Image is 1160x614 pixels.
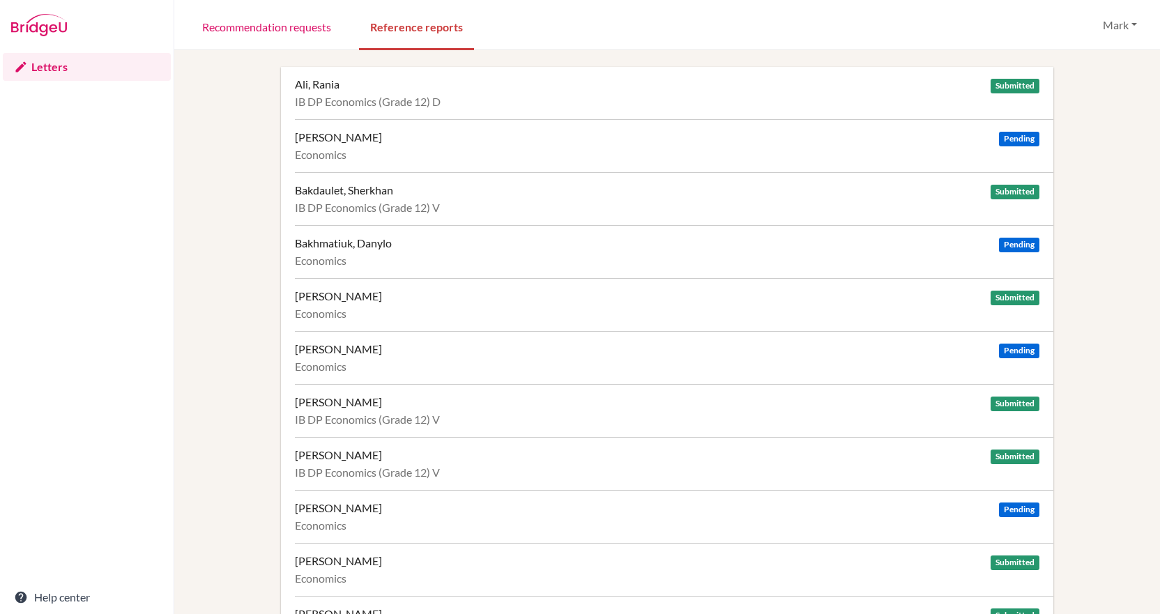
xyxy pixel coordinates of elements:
[295,331,1053,384] a: [PERSON_NAME] Pending Economics
[999,238,1039,252] span: Pending
[295,289,382,303] div: [PERSON_NAME]
[3,53,171,81] a: Letters
[295,342,382,356] div: [PERSON_NAME]
[295,519,1039,532] div: Economics
[295,554,382,568] div: [PERSON_NAME]
[991,555,1039,570] span: Submitted
[295,95,1039,109] div: IB DP Economics (Grade 12) D
[991,79,1039,93] span: Submitted
[359,2,474,50] a: Reference reports
[295,501,382,515] div: [PERSON_NAME]
[295,360,1039,374] div: Economics
[295,571,1039,585] div: Economics
[295,448,382,462] div: [PERSON_NAME]
[295,395,382,409] div: [PERSON_NAME]
[295,437,1053,490] a: [PERSON_NAME] Submitted IB DP Economics (Grade 12) V
[295,201,1039,215] div: IB DP Economics (Grade 12) V
[999,344,1039,358] span: Pending
[991,450,1039,464] span: Submitted
[295,183,393,197] div: Bakdaulet, Sherkhan
[991,397,1039,411] span: Submitted
[295,278,1053,331] a: [PERSON_NAME] Submitted Economics
[3,583,171,611] a: Help center
[1097,12,1143,38] button: Mark
[295,413,1039,427] div: IB DP Economics (Grade 12) V
[999,132,1039,146] span: Pending
[11,14,67,36] img: Bridge-U
[295,384,1053,437] a: [PERSON_NAME] Submitted IB DP Economics (Grade 12) V
[295,77,339,91] div: Ali, Rania
[295,307,1039,321] div: Economics
[295,119,1053,172] a: [PERSON_NAME] Pending Economics
[295,543,1053,596] a: [PERSON_NAME] Submitted Economics
[991,185,1039,199] span: Submitted
[295,67,1053,119] a: Ali, Rania Submitted IB DP Economics (Grade 12) D
[295,130,382,144] div: [PERSON_NAME]
[191,2,342,50] a: Recommendation requests
[295,466,1039,479] div: IB DP Economics (Grade 12) V
[999,502,1039,517] span: Pending
[295,254,1039,268] div: Economics
[295,172,1053,225] a: Bakdaulet, Sherkhan Submitted IB DP Economics (Grade 12) V
[991,291,1039,305] span: Submitted
[295,148,1039,162] div: Economics
[295,490,1053,543] a: [PERSON_NAME] Pending Economics
[295,236,392,250] div: Bakhmatiuk, Danylo
[295,225,1053,278] a: Bakhmatiuk, Danylo Pending Economics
